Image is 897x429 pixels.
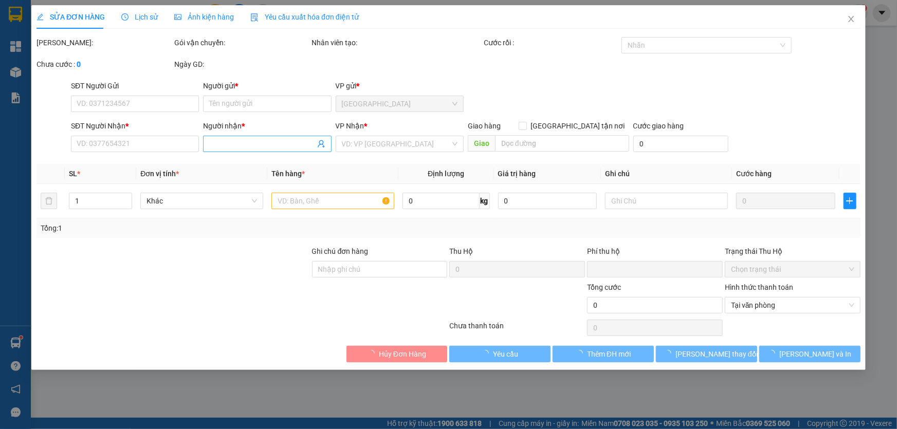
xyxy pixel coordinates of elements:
button: Yêu cầu [450,346,551,362]
button: Thêm ĐH mới [553,346,654,362]
button: [PERSON_NAME] thay đổi [656,346,757,362]
button: delete [41,193,57,209]
img: icon [250,13,259,22]
span: loading [664,350,675,357]
div: [GEOGRAPHIC_DATA] [6,73,229,101]
div: SĐT Người Gửi [71,80,199,91]
div: Tổng: 1 [41,222,346,234]
div: Chưa cước : [36,59,172,70]
span: loading [576,350,587,357]
span: kg [480,193,490,209]
div: Trạng thái Thu Hộ [725,246,861,257]
span: Cước hàng [736,170,772,178]
div: Phí thu hộ [587,246,723,261]
div: [PERSON_NAME]: [36,37,172,48]
input: Dọc đường [495,135,629,152]
button: Close [837,5,866,34]
div: SĐT Người Nhận [71,120,199,132]
span: loading [768,350,780,357]
label: Ghi chú đơn hàng [312,247,369,255]
span: Giao hàng [468,122,501,130]
span: [PERSON_NAME] thay đổi [675,348,758,360]
div: Cước rồi : [484,37,619,48]
text: SGTLT1310250057 [48,49,187,67]
span: loading [368,350,379,357]
span: Lịch sử [121,13,158,21]
b: 0 [77,60,81,68]
div: Gói vận chuyển: [174,37,310,48]
div: Ngày GD: [174,59,310,70]
button: Hủy Đơn Hàng [346,346,448,362]
span: Chọn trạng thái [731,262,854,277]
span: Khác [147,193,257,209]
span: [PERSON_NAME] và In [780,348,852,360]
span: close [847,15,855,23]
span: Tại văn phòng [731,297,854,313]
span: Yêu cầu xuất hóa đơn điện tử [250,13,359,21]
label: Cước giao hàng [633,122,684,130]
th: Ghi chú [601,164,732,184]
span: Giá trị hàng [498,170,536,178]
input: 0 [736,193,835,209]
label: Hình thức thanh toán [725,283,793,291]
span: edit [36,13,44,21]
span: Tên hàng [271,170,305,178]
span: Ảnh kiện hàng [174,13,234,21]
input: Ghi chú đơn hàng [312,261,448,277]
input: Ghi Chú [605,193,728,209]
span: Hủy Đơn Hàng [379,348,426,360]
div: Chưa thanh toán [449,320,587,338]
span: Tổng cước [587,283,621,291]
div: VP gửi [336,80,464,91]
span: Đơn vị tính [140,170,179,178]
span: loading [482,350,493,357]
span: Thêm ĐH mới [587,348,631,360]
div: Nhân viên tạo: [312,37,482,48]
input: VD: Bàn, Ghế [271,193,394,209]
span: Định lượng [428,170,464,178]
div: Người gửi [203,80,331,91]
input: Cước giao hàng [633,136,728,152]
span: [GEOGRAPHIC_DATA] tận nơi [527,120,629,132]
span: clock-circle [121,13,129,21]
div: Người nhận [203,120,331,132]
span: Yêu cầu [493,348,518,360]
span: VP Nhận [336,122,364,130]
button: plus [844,193,856,209]
span: SỬA ĐƠN HÀNG [36,13,105,21]
span: Thu Hộ [449,247,473,255]
span: picture [174,13,181,21]
span: user-add [317,140,325,148]
span: Giao [468,135,495,152]
button: [PERSON_NAME] và In [759,346,861,362]
span: Sài Gòn [342,96,457,111]
span: plus [844,197,856,205]
span: SL [69,170,77,178]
